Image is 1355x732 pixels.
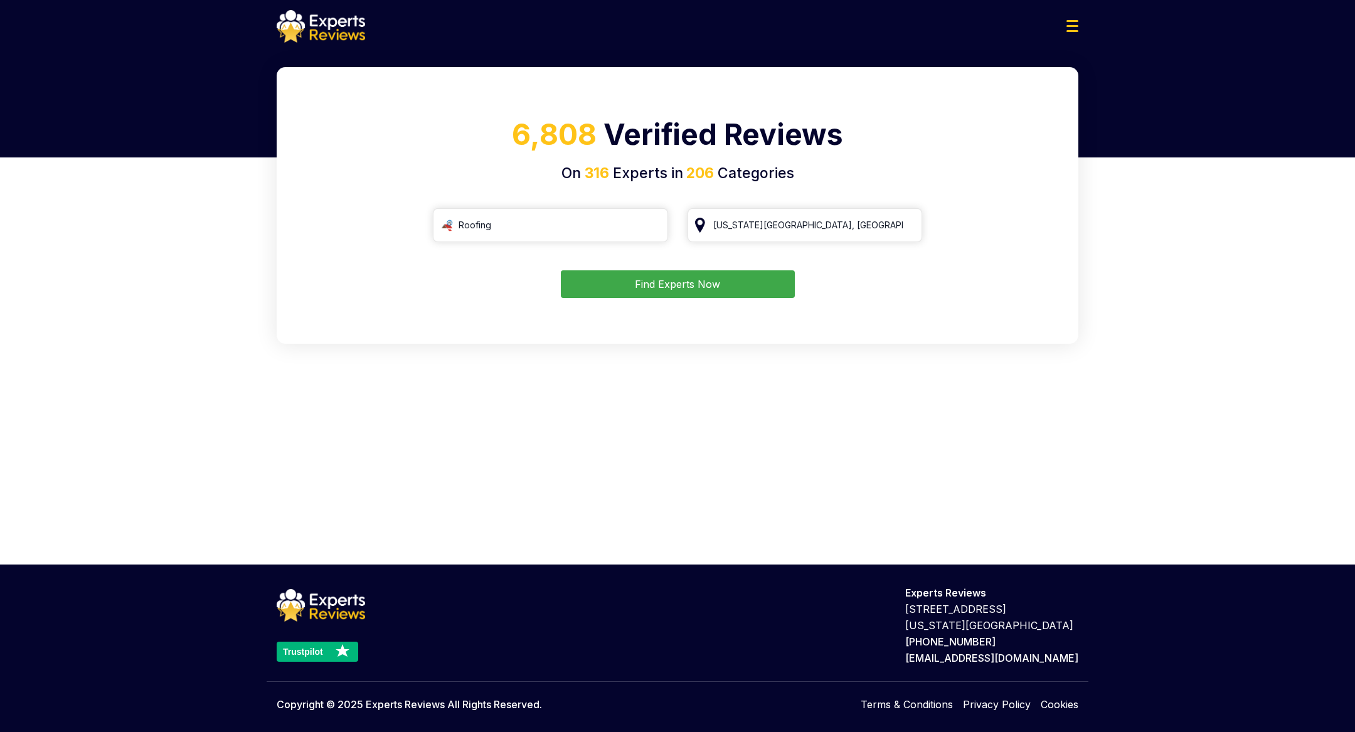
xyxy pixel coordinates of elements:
[277,642,365,662] a: Trustpilot
[1041,697,1078,712] a: Cookies
[683,164,714,182] span: 206
[277,589,365,622] img: logo
[905,585,1078,601] p: Experts Reviews
[905,617,1078,634] p: [US_STATE][GEOGRAPHIC_DATA]
[512,117,597,152] span: 6,808
[963,697,1031,712] a: Privacy Policy
[277,697,542,712] p: Copyright © 2025 Experts Reviews All Rights Reserved.
[433,208,668,242] input: Search Category
[277,10,365,43] img: logo
[292,113,1063,162] h1: Verified Reviews
[283,647,323,657] text: Trustpilot
[688,208,923,242] input: Your City
[585,164,609,182] span: 316
[861,697,953,712] a: Terms & Conditions
[905,650,1078,666] p: [EMAIL_ADDRESS][DOMAIN_NAME]
[292,162,1063,184] h4: On Experts in Categories
[905,634,1078,650] p: [PHONE_NUMBER]
[561,270,795,298] button: Find Experts Now
[905,601,1078,617] p: [STREET_ADDRESS]
[1066,20,1078,32] img: Menu Icon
